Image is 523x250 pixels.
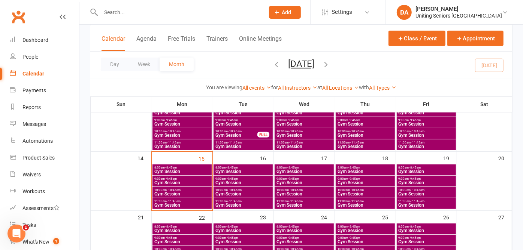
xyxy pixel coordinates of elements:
span: Gym Session [215,111,271,115]
span: 9:00am [154,177,210,180]
span: Gym Session [398,240,454,244]
div: Product Sales [22,155,55,161]
strong: at [317,84,322,90]
div: 23 [260,211,273,223]
span: 8:00am [154,166,210,169]
a: All Instructors [278,85,317,91]
div: Assessments [22,205,60,211]
a: Clubworx [9,7,28,26]
span: Gym Session [154,240,210,244]
div: Workouts [22,188,45,194]
strong: for [271,84,278,90]
span: Add [282,9,291,15]
span: 1 [53,238,59,244]
span: Gym Session [398,144,454,149]
span: Gym Session [276,122,332,126]
div: 16 [260,152,273,164]
strong: with [359,84,369,90]
span: 9:00am [398,177,454,180]
span: 11:00am [154,141,210,144]
span: - 8:45am [226,225,238,228]
span: - 9:45am [409,118,421,122]
th: Tue [213,96,274,112]
span: Gym Session [154,192,210,196]
span: Gym Session [154,228,210,233]
span: - 8:45am [409,225,421,228]
div: Waivers [22,172,41,178]
span: 10:00am [215,188,271,192]
span: 11:00am [276,141,332,144]
button: Class / Event [389,31,445,46]
span: - 11:45am [350,200,364,203]
span: Gym Session [276,133,332,138]
span: 8:00am [215,225,271,228]
span: Gym Session [154,111,210,115]
input: Search... [99,7,259,18]
div: Dashboard [22,37,48,43]
span: - 10:45am [167,130,181,133]
span: 11:00am [337,200,393,203]
a: Product Sales [10,149,79,166]
span: 10:00am [398,130,454,133]
span: 10:00am [337,188,393,192]
span: Gym Session [398,133,454,138]
div: [PERSON_NAME] [415,6,502,12]
div: 18 [382,152,396,164]
button: Online Meetings [239,35,282,51]
span: - 10:45am [289,188,303,192]
span: Gym Session [398,122,454,126]
span: - 9:45am [226,177,238,180]
span: Settings [332,4,352,21]
div: What's New [22,239,49,245]
span: Gym Session [154,133,210,138]
button: Week [129,58,160,71]
span: 8:00am [337,225,393,228]
span: Gym Session [276,144,332,149]
span: Gym Session [337,144,393,149]
div: 25 [382,211,396,223]
a: Reports [10,99,79,116]
span: - 10:45am [350,188,364,192]
span: - 9:45am [165,118,177,122]
span: 11:00am [398,141,454,144]
strong: You are viewing [206,84,242,90]
span: Gym Session [215,203,271,207]
span: Gym Session [276,180,332,185]
span: 9:00am [154,236,210,240]
span: - 8:45am [287,166,299,169]
span: 8:00am [337,166,393,169]
div: 19 [443,152,457,164]
span: Gym Session [337,169,393,174]
button: [DATE] [288,59,314,69]
a: Messages [10,116,79,133]
span: 10:00am [154,188,210,192]
span: Gym Session [398,180,454,185]
span: - 10:45am [228,188,242,192]
span: 8:00am [398,166,454,169]
span: Gym Session [337,240,393,244]
a: Payments [10,82,79,99]
span: 10:00am [154,130,210,133]
span: - 11:45am [411,200,425,203]
span: Gym Session [276,111,332,115]
span: Gym Session [215,122,271,126]
span: - 8:45am [165,166,177,169]
span: - 11:45am [289,141,303,144]
div: 26 [443,211,457,223]
span: 10:00am [398,188,454,192]
span: 9:00am [337,236,393,240]
span: 8:00am [276,166,332,169]
a: People [10,49,79,65]
span: - 10:45am [289,130,303,133]
span: 11:00am [154,200,210,203]
span: - 8:45am [287,225,299,228]
span: Gym Session [276,192,332,196]
span: - 9:45am [409,236,421,240]
iframe: Intercom live chat [7,225,25,243]
div: Calendar [22,71,44,77]
span: Gym Session [337,180,393,185]
span: Gym Session [398,203,454,207]
th: Wed [274,96,335,112]
div: Automations [22,138,53,144]
span: - 11:45am [228,141,242,144]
